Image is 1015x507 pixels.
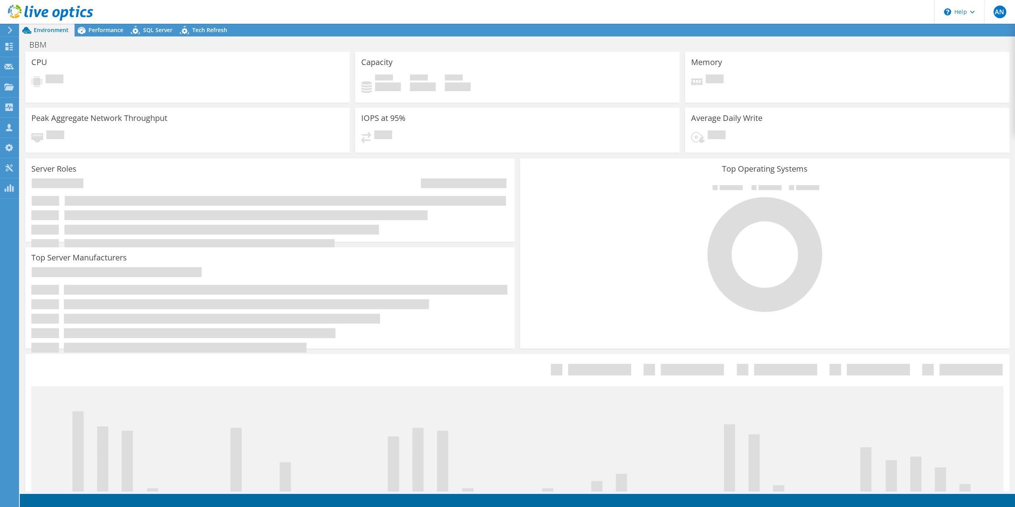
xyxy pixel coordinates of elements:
[410,75,428,82] span: Free
[26,40,59,49] h1: BBM
[410,82,436,91] h4: 0 GiB
[994,6,1006,18] span: AN
[31,165,77,173] h3: Server Roles
[375,75,393,82] span: Used
[46,130,64,141] span: Pending
[708,130,726,141] span: Pending
[143,26,172,34] span: SQL Server
[445,82,471,91] h4: 0 GiB
[691,114,762,122] h3: Average Daily Write
[88,26,123,34] span: Performance
[31,58,47,67] h3: CPU
[192,26,227,34] span: Tech Refresh
[445,75,463,82] span: Total
[361,58,393,67] h3: Capacity
[691,58,722,67] h3: Memory
[706,75,724,85] span: Pending
[34,26,69,34] span: Environment
[375,82,401,91] h4: 0 GiB
[31,253,127,262] h3: Top Server Manufacturers
[526,165,1004,173] h3: Top Operating Systems
[46,75,63,85] span: Pending
[374,130,392,141] span: Pending
[944,8,951,15] svg: \n
[31,114,167,122] h3: Peak Aggregate Network Throughput
[361,114,406,122] h3: IOPS at 95%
